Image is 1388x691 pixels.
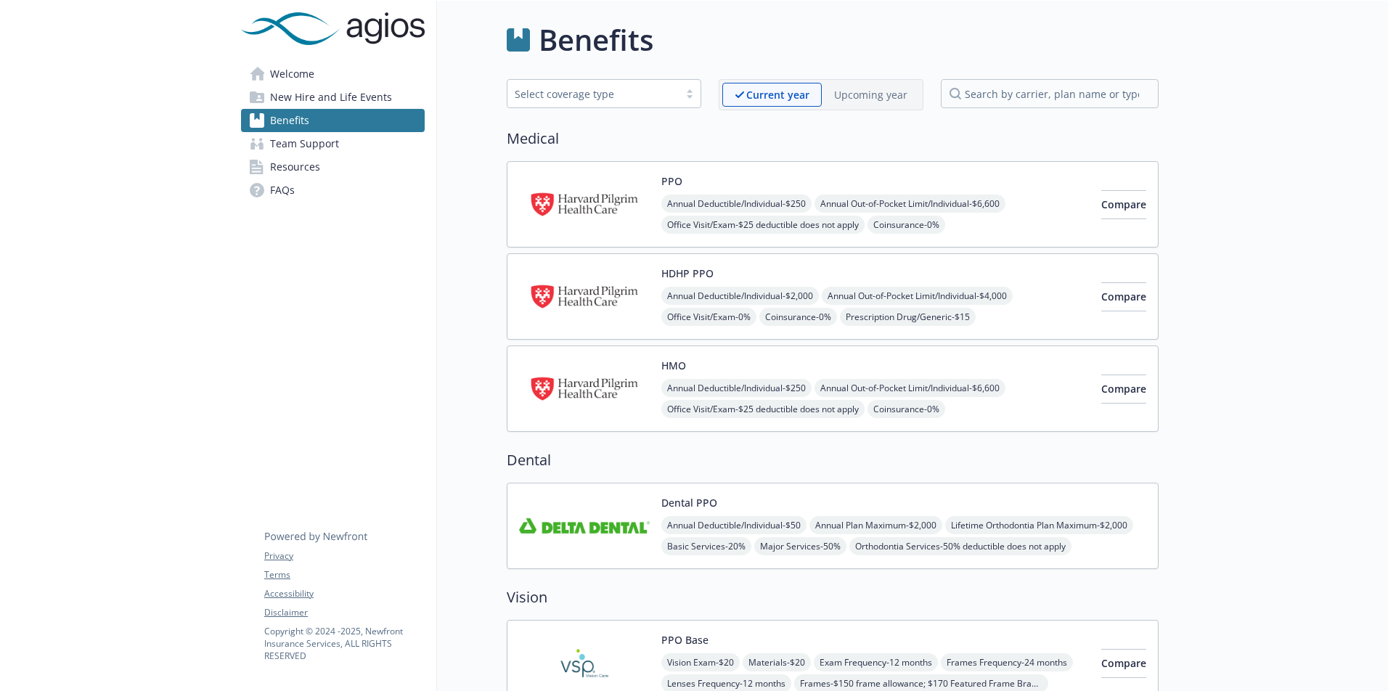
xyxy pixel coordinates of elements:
span: Compare [1101,382,1146,396]
span: Exam Frequency - 12 months [814,653,938,671]
h2: Vision [507,586,1159,608]
span: Basic Services - 20% [661,537,751,555]
span: Office Visit/Exam - $25 deductible does not apply [661,216,865,234]
input: search by carrier, plan name or type [941,79,1159,108]
span: Annual Out-of-Pocket Limit/Individual - $6,600 [815,379,1005,397]
button: Compare [1101,190,1146,219]
img: Harvard Pilgrim Health Care carrier logo [519,358,650,420]
button: Dental PPO [661,495,717,510]
a: Welcome [241,62,425,86]
span: Office Visit/Exam - $25 deductible does not apply [661,400,865,418]
span: Annual Out-of-Pocket Limit/Individual - $4,000 [822,287,1013,305]
span: Materials - $20 [743,653,811,671]
p: Copyright © 2024 - 2025 , Newfront Insurance Services, ALL RIGHTS RESERVED [264,625,424,662]
span: Compare [1101,656,1146,670]
a: Terms [264,568,424,581]
span: FAQs [270,179,295,202]
span: Annual Deductible/Individual - $50 [661,516,807,534]
img: Delta Dental Insurance Company carrier logo [519,495,650,557]
a: Disclaimer [264,606,424,619]
span: Annual Plan Maximum - $2,000 [809,516,942,534]
a: Team Support [241,132,425,155]
span: Major Services - 50% [754,537,846,555]
span: Coinsurance - 0% [759,308,837,326]
a: Benefits [241,109,425,132]
h1: Benefits [539,18,653,62]
button: HDHP PPO [661,266,714,281]
span: Resources [270,155,320,179]
span: Frames Frequency - 24 months [941,653,1073,671]
img: Harvard Pilgrim Health Care carrier logo [519,266,650,327]
span: Annual Out-of-Pocket Limit/Individual - $6,600 [815,195,1005,213]
span: Prescription Drug/Generic - $15 [840,308,976,326]
h2: Dental [507,449,1159,471]
a: Accessibility [264,587,424,600]
h2: Medical [507,128,1159,150]
button: HMO [661,358,686,373]
span: Annual Deductible/Individual - $2,000 [661,287,819,305]
a: FAQs [241,179,425,202]
span: Coinsurance - 0% [867,400,945,418]
img: Harvard Pilgrim Health Care carrier logo [519,173,650,235]
a: Resources [241,155,425,179]
a: Privacy [264,549,424,563]
button: Compare [1101,375,1146,404]
button: Compare [1101,282,1146,311]
span: Team Support [270,132,339,155]
span: Vision Exam - $20 [661,653,740,671]
span: Office Visit/Exam - 0% [661,308,756,326]
span: Lifetime Orthodontia Plan Maximum - $2,000 [945,516,1133,534]
span: Compare [1101,290,1146,303]
p: Current year [746,87,809,102]
button: PPO [661,173,682,189]
div: Select coverage type [515,86,671,102]
button: PPO Base [661,632,709,647]
span: Benefits [270,109,309,132]
span: Annual Deductible/Individual - $250 [661,195,812,213]
span: Coinsurance - 0% [867,216,945,234]
span: Annual Deductible/Individual - $250 [661,379,812,397]
span: Orthodontia Services - 50% deductible does not apply [849,537,1071,555]
span: Welcome [270,62,314,86]
a: New Hire and Life Events [241,86,425,109]
span: New Hire and Life Events [270,86,392,109]
span: Compare [1101,197,1146,211]
button: Compare [1101,649,1146,678]
p: Upcoming year [834,87,907,102]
